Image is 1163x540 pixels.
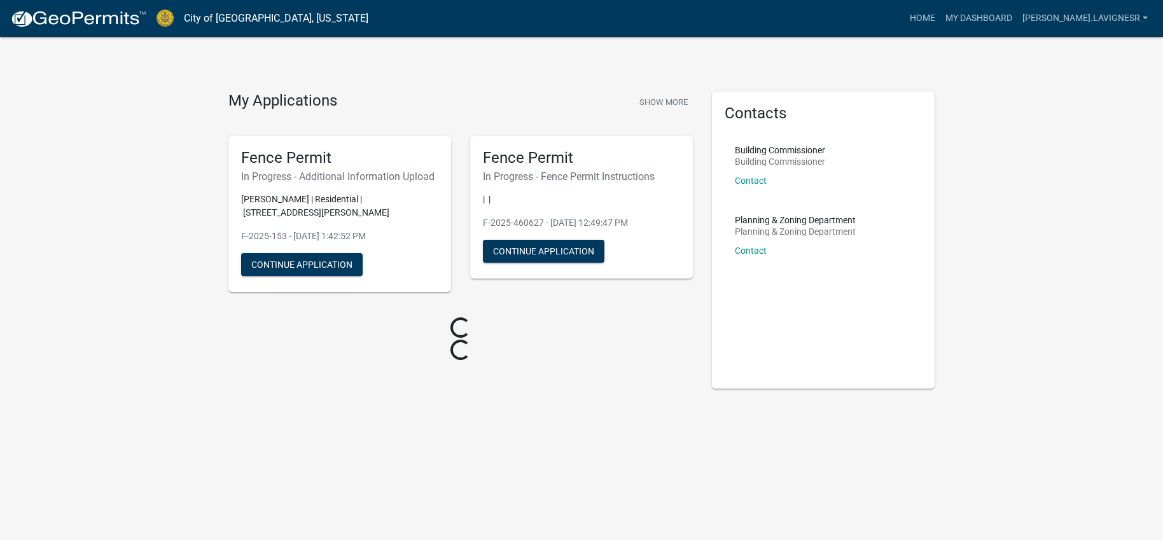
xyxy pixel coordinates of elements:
[483,170,680,183] h6: In Progress - Fence Permit Instructions
[735,246,767,256] a: Contact
[241,253,363,276] button: Continue Application
[940,6,1017,31] a: My Dashboard
[241,149,438,167] h5: Fence Permit
[241,193,438,219] p: [PERSON_NAME] | Residential | [STREET_ADDRESS][PERSON_NAME]
[157,10,174,27] img: City of Jeffersonville, Indiana
[735,216,856,225] p: Planning & Zoning Department
[725,104,922,123] h5: Contacts
[228,92,337,111] h4: My Applications
[905,6,940,31] a: Home
[735,176,767,186] a: Contact
[241,170,438,183] h6: In Progress - Additional Information Upload
[735,157,825,166] p: Building Commissioner
[735,227,856,236] p: Planning & Zoning Department
[483,216,680,230] p: F-2025-460627 - [DATE] 12:49:47 PM
[184,8,368,29] a: City of [GEOGRAPHIC_DATA], [US_STATE]
[483,193,680,206] p: | |
[483,240,604,263] button: Continue Application
[483,149,680,167] h5: Fence Permit
[241,230,438,243] p: F-2025-153 - [DATE] 1:42:52 PM
[634,92,693,113] button: Show More
[1017,6,1153,31] a: [PERSON_NAME].lavignesr
[735,146,825,155] p: Building Commissioner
